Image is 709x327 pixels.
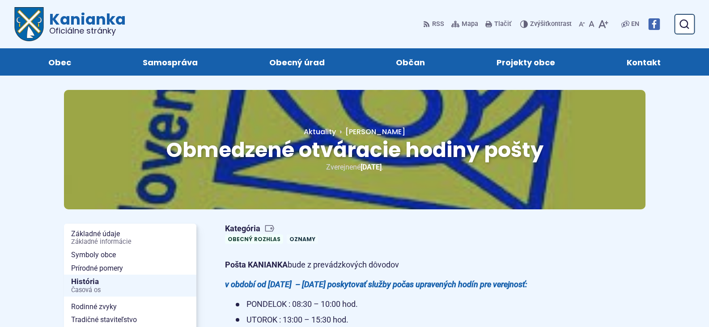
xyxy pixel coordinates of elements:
span: Základné údaje [71,227,189,248]
span: [DATE] [361,163,382,171]
span: Mapa [462,19,478,30]
span: Rodinné zvyky [71,300,189,314]
span: Obmedzené otváracie hodiny pošty [166,136,543,164]
em: od [DATE] – [DATE] [257,280,326,289]
span: Samospráva [143,48,198,76]
span: kontrast [530,21,572,28]
span: EN [631,19,639,30]
p: Zverejnené . [93,161,617,173]
span: Základné informácie [71,238,189,246]
a: Obec [21,48,98,76]
em: poskytovať služby počas upravených [327,280,456,289]
a: Tradičné staviteľstvo [64,313,196,327]
a: Prírodné pomery [64,262,196,275]
li: UTOROK : 13:00 – 15:30 hod. [236,313,543,327]
button: Zmenšiť veľkosť písma [577,15,587,34]
span: Tlačiť [494,21,511,28]
a: Aktuality [304,127,336,137]
a: Samospráva [116,48,225,76]
strong: Pošta KANIANKA [225,260,288,269]
span: Kategória [225,224,322,234]
span: Symboly obce [71,248,189,262]
span: Obecný úrad [269,48,325,76]
a: RSS [423,15,446,34]
span: Prírodné pomery [71,262,189,275]
em: v období [225,280,255,289]
p: bude z prevádzkových dôvodov [225,258,543,272]
em: hodín pre verejnosť: [458,280,527,289]
a: Symboly obce [64,248,196,262]
span: Časová os [71,287,189,294]
span: RSS [432,19,444,30]
a: HistóriaČasová os [64,275,196,297]
span: Kontakt [627,48,661,76]
span: Oficiálne stránky [49,27,126,35]
span: Obec [48,48,71,76]
a: Projekty obce [470,48,582,76]
li: PONDELOK : 08:30 – 10:00 hod. [236,297,543,311]
a: Oznamy [287,234,318,244]
img: Prejsť na Facebook stránku [648,18,660,30]
a: EN [629,19,641,30]
button: Zväčšiť veľkosť písma [596,15,610,34]
img: Prejsť na domovskú stránku [14,7,44,41]
span: [PERSON_NAME] [345,127,405,137]
a: Kontakt [600,48,688,76]
span: Občan [396,48,425,76]
span: Kanianka [44,12,126,35]
span: Zvýšiť [530,20,548,28]
a: Základné údajeZákladné informácie [64,227,196,248]
a: Občan [369,48,452,76]
button: Zvýšiťkontrast [520,15,573,34]
a: [PERSON_NAME] [336,127,405,137]
span: História [71,275,189,297]
a: Logo Kanianka, prejsť na domovskú stránku. [14,7,126,41]
span: Projekty obce [497,48,555,76]
button: Nastaviť pôvodnú veľkosť písma [587,15,596,34]
a: Rodinné zvyky [64,300,196,314]
span: Tradičné staviteľstvo [71,313,189,327]
a: Mapa [450,15,480,34]
button: Tlačiť [484,15,513,34]
a: Obecný úrad [242,48,352,76]
a: Obecný rozhlas [225,234,283,244]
